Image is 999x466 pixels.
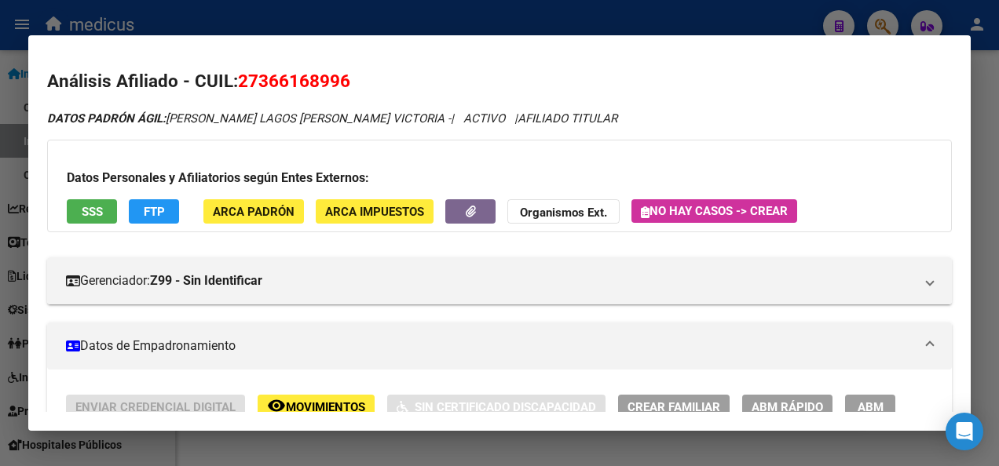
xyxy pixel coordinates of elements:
[203,199,304,224] button: ARCA Padrón
[325,205,424,219] span: ARCA Impuestos
[144,205,165,219] span: FTP
[518,111,617,126] span: AFILIADO TITULAR
[67,199,117,224] button: SSS
[47,111,617,126] i: | ACTIVO |
[66,337,914,355] mat-panel-title: Datos de Empadronamiento
[75,400,236,414] span: Enviar Credencial Digital
[742,395,832,419] button: ABM Rápido
[66,271,914,290] mat-panel-title: Gerenciador:
[258,395,375,419] button: Movimientos
[858,400,884,414] span: ABM
[47,111,451,126] span: [PERSON_NAME] LAGOS [PERSON_NAME] VICTORIA -
[628,400,720,414] span: Crear Familiar
[752,400,823,414] span: ABM Rápido
[150,271,262,290] strong: Z99 - Sin Identificar
[946,413,983,450] div: Open Intercom Messenger
[520,206,607,220] strong: Organismos Ext.
[47,257,952,304] mat-expansion-panel-header: Gerenciador:Z99 - Sin Identificar
[67,169,932,187] h3: Datos Personales y Afiliatorios según Entes Externos:
[316,199,434,224] button: ARCA Impuestos
[507,199,620,224] button: Organismos Ext.
[238,71,350,91] span: 27366168996
[631,199,797,223] button: No hay casos -> Crear
[82,205,103,219] span: SSS
[286,400,365,414] span: Movimientos
[267,396,286,415] mat-icon: remove_red_eye
[845,395,895,419] button: ABM
[641,204,788,218] span: No hay casos -> Crear
[66,395,245,419] button: Enviar Credencial Digital
[47,111,166,126] strong: DATOS PADRÓN ÁGIL:
[47,322,952,370] mat-expansion-panel-header: Datos de Empadronamiento
[415,400,596,414] span: Sin Certificado Discapacidad
[213,205,295,219] span: ARCA Padrón
[47,68,952,95] h2: Análisis Afiliado - CUIL:
[129,199,179,224] button: FTP
[387,395,606,419] button: Sin Certificado Discapacidad
[618,395,730,419] button: Crear Familiar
